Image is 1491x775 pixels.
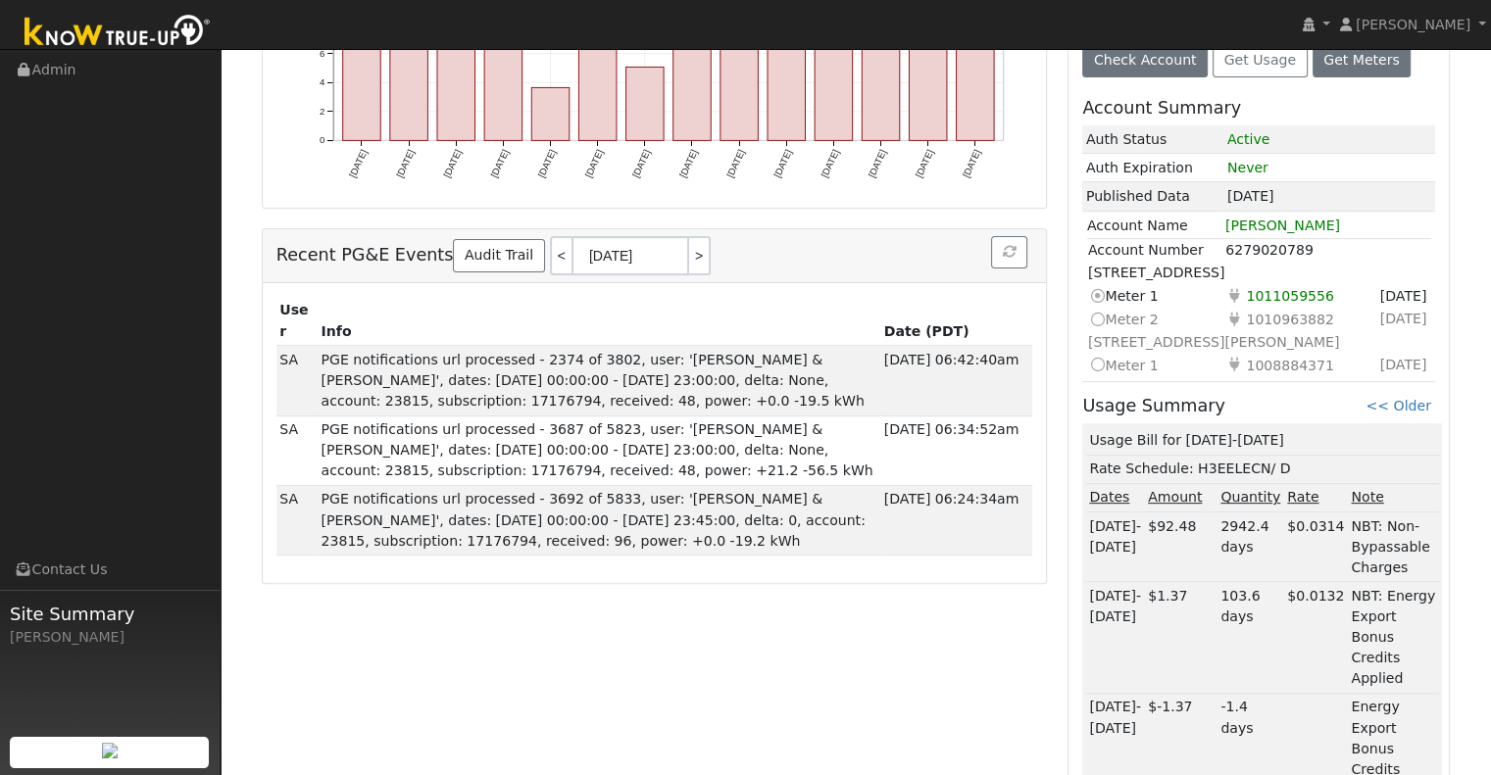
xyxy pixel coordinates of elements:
td: [STREET_ADDRESS] [1087,262,1431,284]
rect: onclick="" [484,6,522,140]
th: Info [318,297,880,346]
text: [DATE] [441,148,464,179]
span: Get Usage [1224,52,1296,68]
td: Account Name [1086,215,1224,237]
td: Auth Status [1082,125,1223,154]
span: [DATE] [1227,188,1274,204]
td: $1.37 [1145,582,1218,694]
td: NBT: Energy Export Bonus Credits Applied [1348,582,1439,694]
img: Know True-Up [15,11,221,55]
rect: onclick="" [531,87,570,140]
u: Dates [1089,489,1129,505]
u: Note [1351,489,1383,505]
span: Sign Date [1376,307,1430,329]
td: NBT: Non-Bypassable Charges [1348,512,1439,582]
text: [DATE] [582,148,605,179]
text: [DATE] [914,148,936,179]
td: Meter 1 [1087,284,1224,308]
text: [DATE] [347,148,370,179]
span: Sign Date [1376,284,1430,307]
td: Rate Schedule: H3EELECN [1086,455,1439,483]
img: retrieve [102,743,118,758]
span: Site Summary [10,601,210,627]
td: [STREET_ADDRESS][PERSON_NAME] [1087,331,1431,354]
button: Get Meters [1313,44,1412,77]
td: PGE notifications url processed - 3692 of 5833, user: '[PERSON_NAME] & [PERSON_NAME]', dates: [DA... [318,485,880,555]
u: Amount [1148,489,1202,505]
div: 2942.4 days [1220,516,1280,557]
span: Usage Point: 9186057431 Service Agreement ID: 6277015406 [1243,308,1338,330]
text: 2 [320,106,324,117]
td: [DATE]-[DATE] [1086,582,1145,694]
text: 0 [320,134,324,145]
i: Electricity [1225,309,1243,329]
text: [DATE] [819,148,841,179]
button: Get Usage [1213,44,1308,77]
td: SDP Admin [276,485,318,555]
td: SDP Admin [276,415,318,485]
td: SDP Admin [276,346,318,415]
span: Get Meters [1323,52,1400,68]
a: < [550,236,572,275]
td: [DATE] 06:42:40am [880,346,1032,415]
div: -1.4 days [1220,697,1280,738]
text: [DATE] [488,148,511,179]
h5: Usage Summary [1082,396,1224,416]
span: Check Account [1094,52,1197,68]
td: [DATE] 06:34:52am [880,415,1032,485]
td: $92.48 [1145,512,1218,582]
th: Date (PDT) [880,297,1032,346]
text: 6 [320,48,324,59]
text: 4 [320,76,325,87]
span: Usage Point: 0230237049 Service Agreement ID: 6279768814 [1243,354,1338,376]
text: [DATE] [394,148,417,179]
th: User [276,297,318,346]
text: [DATE] [724,148,747,179]
td: Auth Expiration [1082,154,1223,182]
td: 1 [1223,125,1435,154]
text: [DATE] [771,148,794,179]
td: Never [1223,154,1435,182]
td: Usage Bill for [DATE]-[DATE] [1086,427,1439,456]
text: [DATE] [535,148,558,179]
td: [DATE]-[DATE] [1086,512,1145,582]
td: Meter 1 [1087,354,1224,377]
a: << Older [1366,398,1430,413]
rect: onclick="" [625,67,664,140]
i: Electricity [1225,355,1243,375]
h5: Recent PG&E Events [276,236,1032,275]
button: Check Account [1082,44,1208,77]
u: Quantity [1220,489,1280,505]
span: [PERSON_NAME] [1356,17,1470,32]
i: Switch to this meter [1088,309,1106,329]
i: Current meter [1088,285,1106,306]
h5: Account Summary [1082,98,1435,119]
div: $0.0314 [1287,516,1344,537]
td: Meter 2 [1087,308,1224,331]
td: Published Data [1082,182,1223,211]
span: / D [1270,460,1290,476]
i: Electricity [1225,285,1243,306]
td: [PERSON_NAME] [1224,215,1432,237]
div: $0.0132 [1287,586,1344,606]
span: Sign Date [1376,353,1430,375]
a: > [689,236,711,275]
div: 103.6 days [1220,586,1280,627]
td: PGE notifications url processed - 3687 of 5823, user: '[PERSON_NAME] & [PERSON_NAME]', dates: [DA... [318,415,880,485]
td: 6279020789 [1224,239,1431,263]
span: Usage Point: 8650566411 Service Agreement ID: 6278527925 [1243,284,1338,307]
td: [DATE] 06:24:34am [880,485,1032,555]
text: [DATE] [961,148,983,179]
text: [DATE] [677,148,700,179]
text: [DATE] [630,148,653,179]
i: Switch to this meter [1088,355,1106,375]
div: [PERSON_NAME] [10,627,210,648]
td: Account Number [1087,239,1224,263]
u: Rate [1287,489,1318,505]
text: [DATE] [866,148,888,179]
td: PGE notifications url processed - 2374 of 3802, user: '[PERSON_NAME] & [PERSON_NAME]', dates: [DA... [318,346,880,415]
a: Audit Trail [453,239,544,272]
button: Refresh [991,236,1027,269]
